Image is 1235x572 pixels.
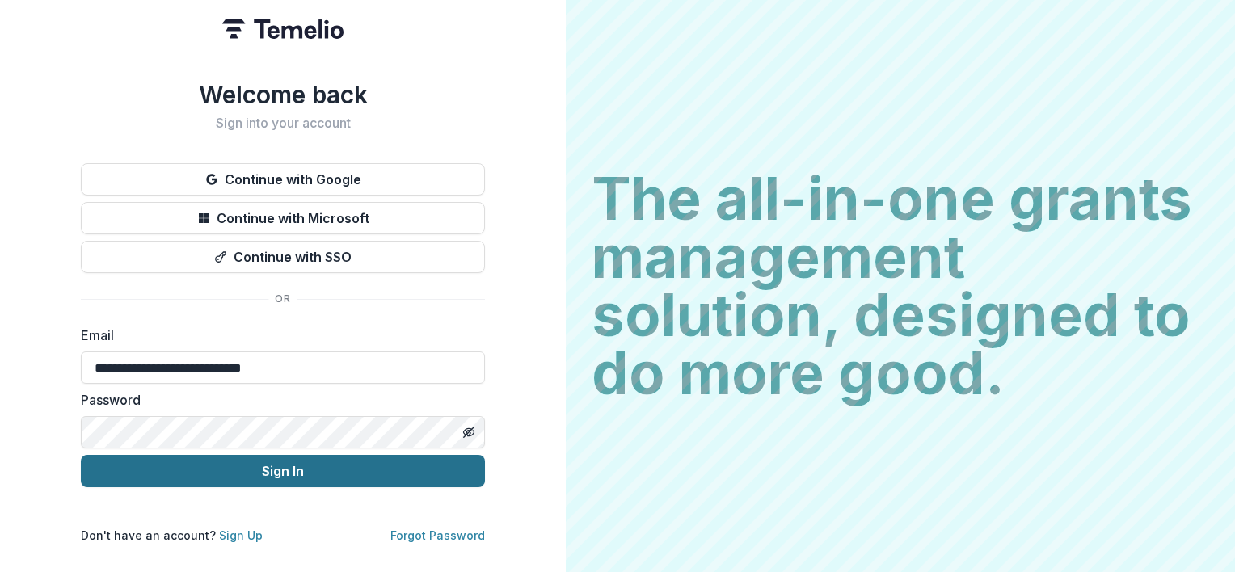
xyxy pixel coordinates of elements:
button: Toggle password visibility [456,419,482,445]
label: Password [81,390,475,410]
button: Continue with Google [81,163,485,196]
a: Sign Up [219,528,263,542]
p: Don't have an account? [81,527,263,544]
label: Email [81,326,475,345]
h1: Welcome back [81,80,485,109]
h2: Sign into your account [81,116,485,131]
img: Temelio [222,19,344,39]
button: Sign In [81,455,485,487]
button: Continue with SSO [81,241,485,273]
button: Continue with Microsoft [81,202,485,234]
a: Forgot Password [390,528,485,542]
